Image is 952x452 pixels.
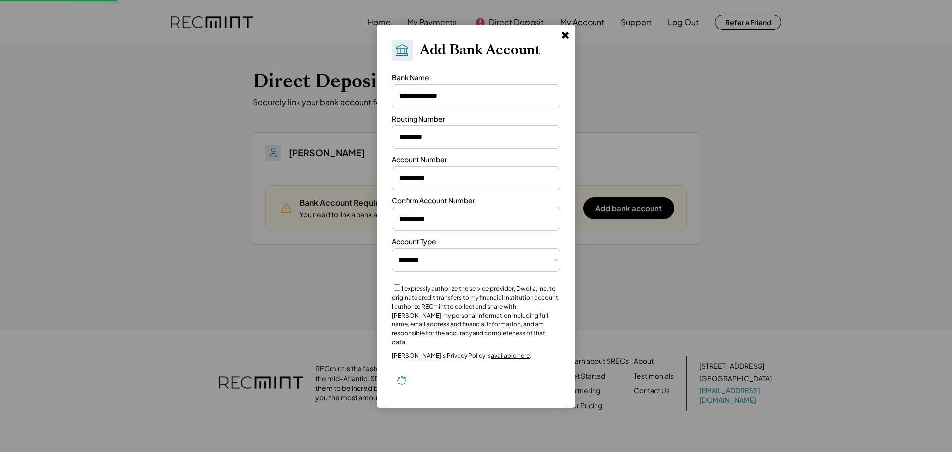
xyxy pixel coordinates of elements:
[392,196,475,206] div: Confirm Account Number
[392,285,560,346] label: I expressly authorize the service provider, Dwolla, Inc. to originate credit transfers to my fina...
[392,352,531,360] div: [PERSON_NAME]’s Privacy Policy is .
[420,42,540,59] h2: Add Bank Account
[491,352,530,359] a: available here
[392,73,429,83] div: Bank Name
[392,155,447,165] div: Account Number
[395,43,410,58] img: Bank.svg
[392,114,445,124] div: Routing Number
[392,237,436,247] div: Account Type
